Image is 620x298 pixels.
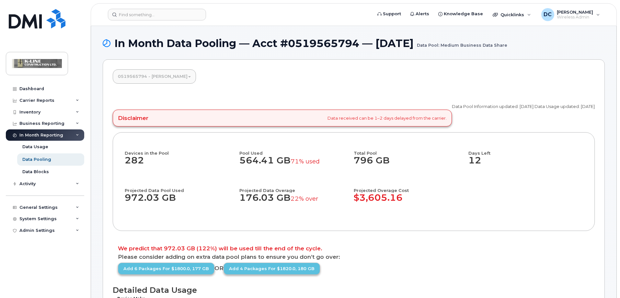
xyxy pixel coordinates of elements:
[118,246,590,251] p: We predict that 972.03 GB (122%) will be used till the end of the cycle.
[239,193,348,209] dd: 176.03 GB
[125,144,239,155] h4: Devices in the Pool
[118,254,590,260] p: Please consider adding on extra data pool plans to ensure you don’t go over:
[468,155,583,172] dd: 12
[452,103,595,110] p: Data Pool Information updated: [DATE] Data Usage updated: [DATE]
[224,263,320,275] a: Add 4 packages for $1820.0, 180 GB
[239,144,348,155] h4: Pool Used
[354,182,468,193] h4: Projected Overage Cost
[468,144,583,155] h4: Days Left
[125,155,239,172] dd: 282
[291,158,320,165] small: 71% used
[239,182,348,193] h4: Projected Data Overage
[113,110,452,126] div: Data received can be 1–2 days delayed from the carrier.
[354,155,463,172] dd: 796 GB
[125,182,234,193] h4: Projected Data Pool Used
[291,195,318,202] small: 22% over
[113,286,595,294] h1: Detailed Data Usage
[118,263,354,275] div: OR
[113,69,196,84] a: 0519565794 - [PERSON_NAME]
[118,263,214,275] a: Add 6 packages for $1800.0, 177 GB
[417,38,507,48] small: Data Pool: Medium Business Data Share
[125,193,234,209] dd: 972.03 GB
[118,115,148,121] h4: Disclaimer
[354,144,463,155] h4: Total Pool
[354,193,468,209] dd: $3,605.16
[103,38,605,49] h1: In Month Data Pooling — Acct #0519565794 — [DATE]
[239,155,348,172] dd: 564.41 GB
